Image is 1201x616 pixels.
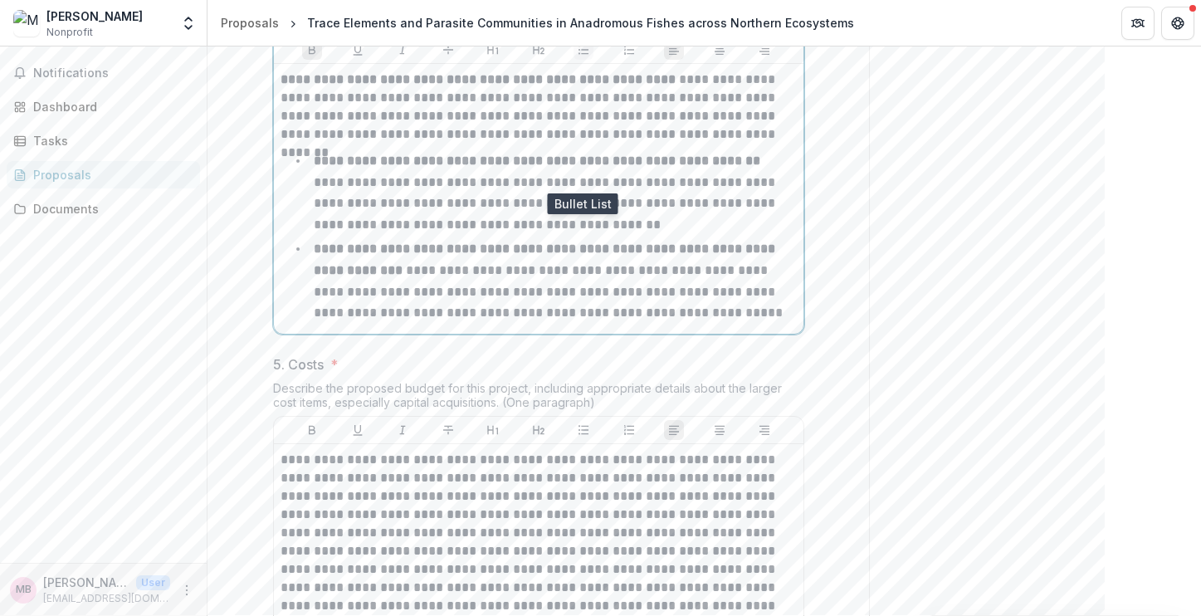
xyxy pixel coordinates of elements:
[43,591,170,606] p: [EMAIL_ADDRESS][DOMAIN_NAME]
[43,574,129,591] p: [PERSON_NAME]
[438,420,458,440] button: Strike
[33,166,187,183] div: Proposals
[33,200,187,218] div: Documents
[273,381,804,416] div: Describe the proposed budget for this project, including appropriate details about the larger cos...
[214,11,861,35] nav: breadcrumb
[438,40,458,60] button: Strike
[16,584,32,595] div: Miranda Brohman
[1121,7,1155,40] button: Partners
[33,132,187,149] div: Tasks
[664,420,684,440] button: Align Left
[754,420,774,440] button: Align Right
[483,40,503,60] button: Heading 1
[754,40,774,60] button: Align Right
[302,420,322,440] button: Bold
[13,10,40,37] img: Miranda Brohman
[348,420,368,440] button: Underline
[483,420,503,440] button: Heading 1
[273,354,324,374] p: 5. Costs
[7,93,200,120] a: Dashboard
[7,60,200,86] button: Notifications
[393,40,413,60] button: Italicize
[529,40,549,60] button: Heading 2
[214,11,286,35] a: Proposals
[302,40,322,60] button: Bold
[46,25,93,40] span: Nonprofit
[710,420,730,440] button: Align Center
[7,127,200,154] a: Tasks
[664,40,684,60] button: Align Left
[574,420,593,440] button: Bullet List
[574,40,593,60] button: Bullet List
[619,40,639,60] button: Ordered List
[33,98,187,115] div: Dashboard
[136,575,170,590] p: User
[177,580,197,600] button: More
[7,195,200,222] a: Documents
[1161,7,1194,40] button: Get Help
[33,66,193,81] span: Notifications
[221,14,279,32] div: Proposals
[307,14,854,32] div: Trace Elements and Parasite Communities in Anadromous Fishes across Northern Ecosystems
[177,7,200,40] button: Open entity switcher
[529,420,549,440] button: Heading 2
[710,40,730,60] button: Align Center
[46,7,143,25] div: [PERSON_NAME]
[348,40,368,60] button: Underline
[7,161,200,188] a: Proposals
[619,420,639,440] button: Ordered List
[393,420,413,440] button: Italicize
